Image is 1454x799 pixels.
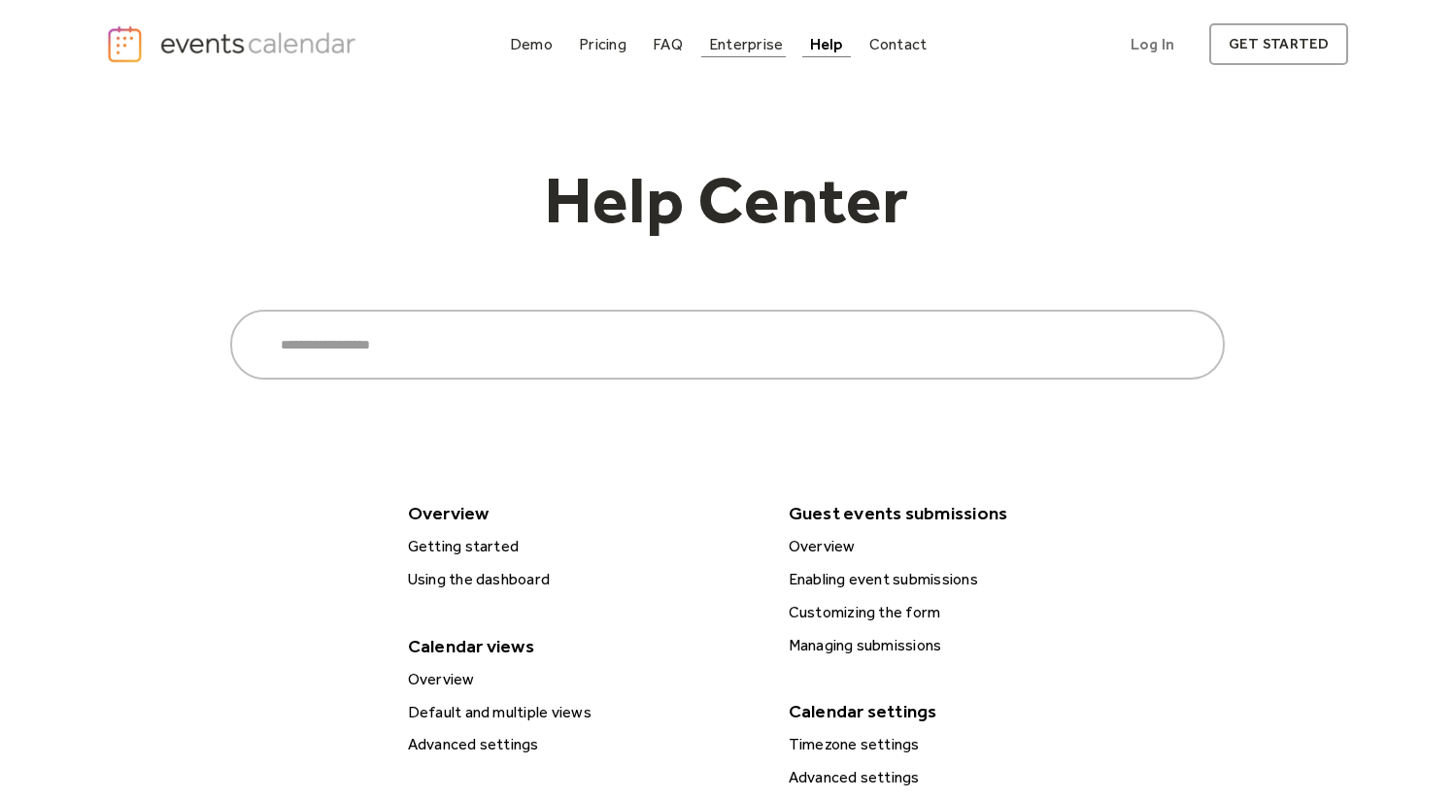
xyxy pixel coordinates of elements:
div: Pricing [579,39,626,50]
div: Enabling event submissions [783,567,1146,592]
a: Enabling event submissions [781,567,1146,592]
h1: Help Center [456,166,999,251]
div: Getting started [402,534,765,559]
div: Overview [402,667,765,692]
a: Help [802,31,851,57]
div: Using the dashboard [402,567,765,592]
a: Overview [781,534,1146,559]
a: Advanced settings [400,732,765,757]
a: Managing submissions [781,633,1146,658]
a: Demo [502,31,560,57]
div: Advanced settings [783,765,1146,790]
div: Calendar views [398,629,763,663]
div: Default and multiple views [402,700,765,725]
a: Pricing [571,31,634,57]
div: Advanced settings [402,732,765,757]
div: Guest events submissions [779,496,1144,530]
div: Timezone settings [783,732,1146,757]
a: home [106,24,362,64]
a: Contact [862,31,935,57]
a: Overview [400,667,765,692]
div: Overview [398,496,763,530]
div: Overview [783,534,1146,559]
div: Customizing the form [783,600,1146,625]
a: Customizing the form [781,600,1146,625]
a: Using the dashboard [400,567,765,592]
a: Log In [1111,23,1194,65]
div: Managing submissions [783,633,1146,658]
a: Getting started [400,534,765,559]
a: Default and multiple views [400,700,765,725]
div: Calendar settings [779,694,1144,728]
div: Demo [510,39,553,50]
a: Advanced settings [781,765,1146,790]
div: Help [810,39,843,50]
a: Timezone settings [781,732,1146,757]
a: get started [1209,23,1348,65]
div: Contact [869,39,928,50]
a: Enterprise [701,31,791,57]
div: Enterprise [709,39,783,50]
div: FAQ [653,39,683,50]
a: FAQ [645,31,691,57]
